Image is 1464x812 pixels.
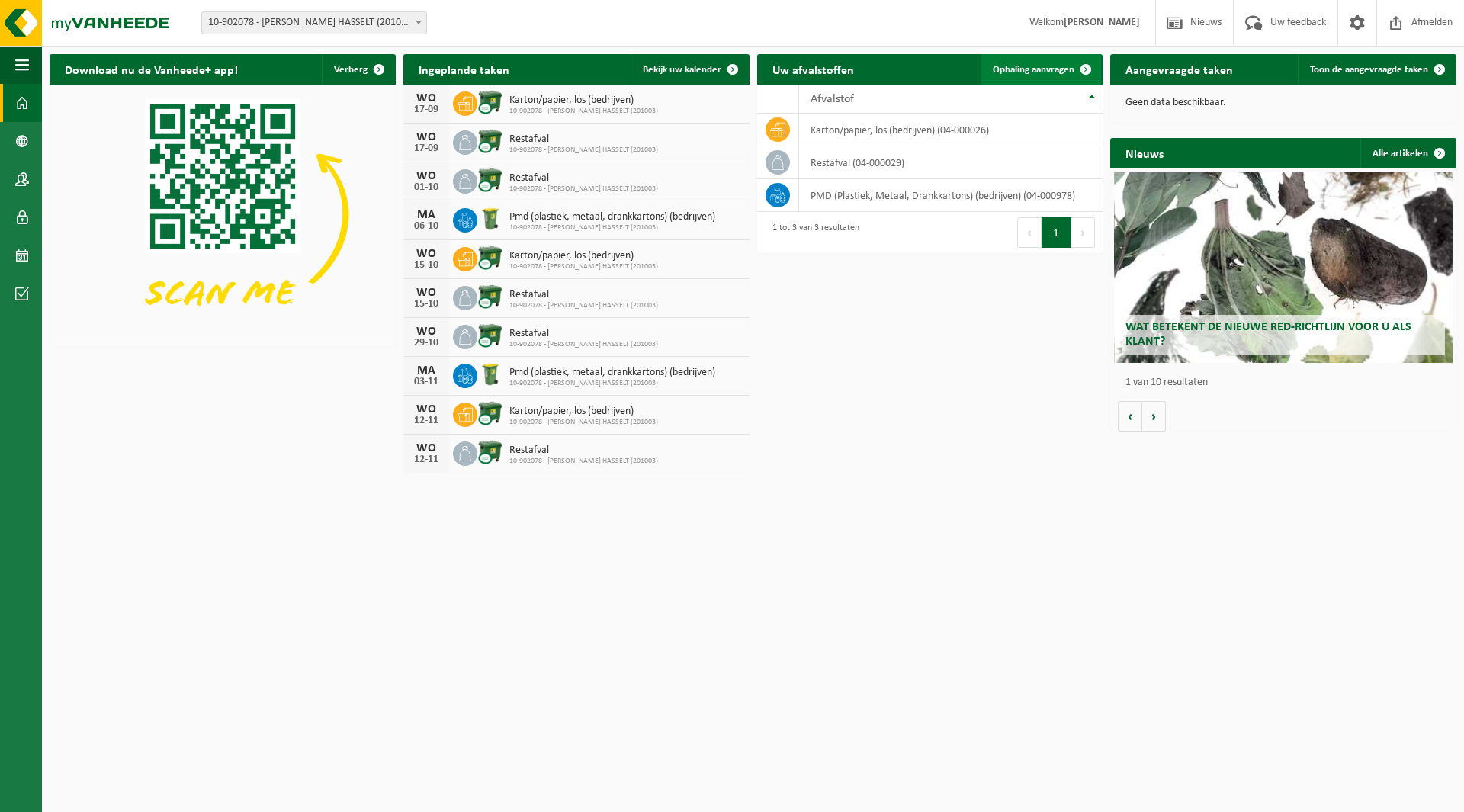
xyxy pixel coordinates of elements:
span: Bekijk uw kalender [643,65,721,75]
div: 06-10 [411,221,441,232]
div: WO [411,287,441,299]
button: Vorige [1118,401,1142,432]
span: Verberg [334,65,368,75]
div: MA [411,364,441,377]
span: Karton/papier, los (bedrijven) [509,250,658,262]
strong: [PERSON_NAME] [1064,17,1140,28]
a: Bekijk uw kalender [631,54,748,85]
h2: Uw afvalstoffen [757,54,869,84]
div: 01-10 [411,182,441,193]
span: Karton/papier, los (bedrijven) [509,95,658,107]
span: Restafval [509,289,658,301]
div: WO [411,92,441,104]
button: Volgende [1142,401,1166,432]
img: WB-1100-CU [477,128,503,154]
img: WB-1100-CU [477,323,503,348]
span: 10-902078 - [PERSON_NAME] HASSELT (201003) [509,262,658,271]
span: 10-902078 - [PERSON_NAME] HASSELT (201003) [509,379,715,388]
img: WB-0240-HPE-GN-50 [477,361,503,387]
span: 10-902078 - [PERSON_NAME] HASSELT (201003) [509,107,658,116]
p: Geen data beschikbaar. [1125,98,1441,108]
div: 1 tot 3 van 3 resultaten [765,216,859,249]
img: WB-1100-CU [477,284,503,310]
h2: Ingeplande taken [403,54,525,84]
div: WO [411,403,441,416]
span: 10-902078 - AVA HASSELT (201003) - HASSELT [201,11,427,34]
img: Download de VHEPlus App [50,85,396,344]
td: PMD (Plastiek, Metaal, Drankkartons) (bedrijven) (04-000978) [799,179,1103,212]
div: 17-09 [411,143,441,154]
h2: Download nu de Vanheede+ app! [50,54,253,84]
span: 10-902078 - [PERSON_NAME] HASSELT (201003) [509,340,658,349]
span: Restafval [509,172,658,185]
button: Verberg [322,54,394,85]
div: WO [411,131,441,143]
div: MA [411,209,441,221]
span: 10-902078 - [PERSON_NAME] HASSELT (201003) [509,146,658,155]
span: Pmd (plastiek, metaal, drankkartons) (bedrijven) [509,367,715,379]
div: WO [411,248,441,260]
h2: Nieuws [1110,138,1179,168]
a: Ophaling aanvragen [981,54,1101,85]
span: 10-902078 - [PERSON_NAME] HASSELT (201003) [509,301,658,310]
div: 03-11 [411,377,441,387]
img: WB-0240-HPE-GN-50 [477,206,503,232]
span: 10-902078 - [PERSON_NAME] HASSELT (201003) [509,457,658,466]
div: 15-10 [411,299,441,310]
img: WB-1100-CU [477,439,503,465]
p: 1 van 10 resultaten [1125,377,1449,388]
span: Restafval [509,133,658,146]
img: WB-1100-CU [477,245,503,271]
span: Ophaling aanvragen [993,65,1074,75]
img: WB-1100-CU [477,89,503,115]
span: Restafval [509,445,658,457]
span: 10-902078 - AVA HASSELT (201003) - HASSELT [202,12,426,34]
span: Pmd (plastiek, metaal, drankkartons) (bedrijven) [509,211,715,223]
span: Restafval [509,328,658,340]
div: 17-09 [411,104,441,115]
a: Wat betekent de nieuwe RED-richtlijn voor u als klant? [1114,172,1453,363]
img: WB-1100-CU [477,400,503,426]
div: WO [411,170,441,182]
td: restafval (04-000029) [799,146,1103,179]
span: 10-902078 - [PERSON_NAME] HASSELT (201003) [509,418,658,427]
div: 29-10 [411,338,441,348]
a: Alle artikelen [1360,138,1455,168]
button: Previous [1017,217,1042,248]
button: Next [1071,217,1095,248]
td: karton/papier, los (bedrijven) (04-000026) [799,114,1103,146]
span: 10-902078 - [PERSON_NAME] HASSELT (201003) [509,185,658,194]
div: WO [411,442,441,454]
div: WO [411,326,441,338]
span: Wat betekent de nieuwe RED-richtlijn voor u als klant? [1125,321,1411,348]
span: Toon de aangevraagde taken [1310,65,1428,75]
span: Karton/papier, los (bedrijven) [509,406,658,418]
h2: Aangevraagde taken [1110,54,1248,84]
img: WB-1100-CU [477,167,503,193]
span: 10-902078 - [PERSON_NAME] HASSELT (201003) [509,223,715,233]
button: 1 [1042,217,1071,248]
div: 12-11 [411,454,441,465]
div: 12-11 [411,416,441,426]
span: Afvalstof [811,93,854,105]
div: 15-10 [411,260,441,271]
a: Toon de aangevraagde taken [1298,54,1455,85]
